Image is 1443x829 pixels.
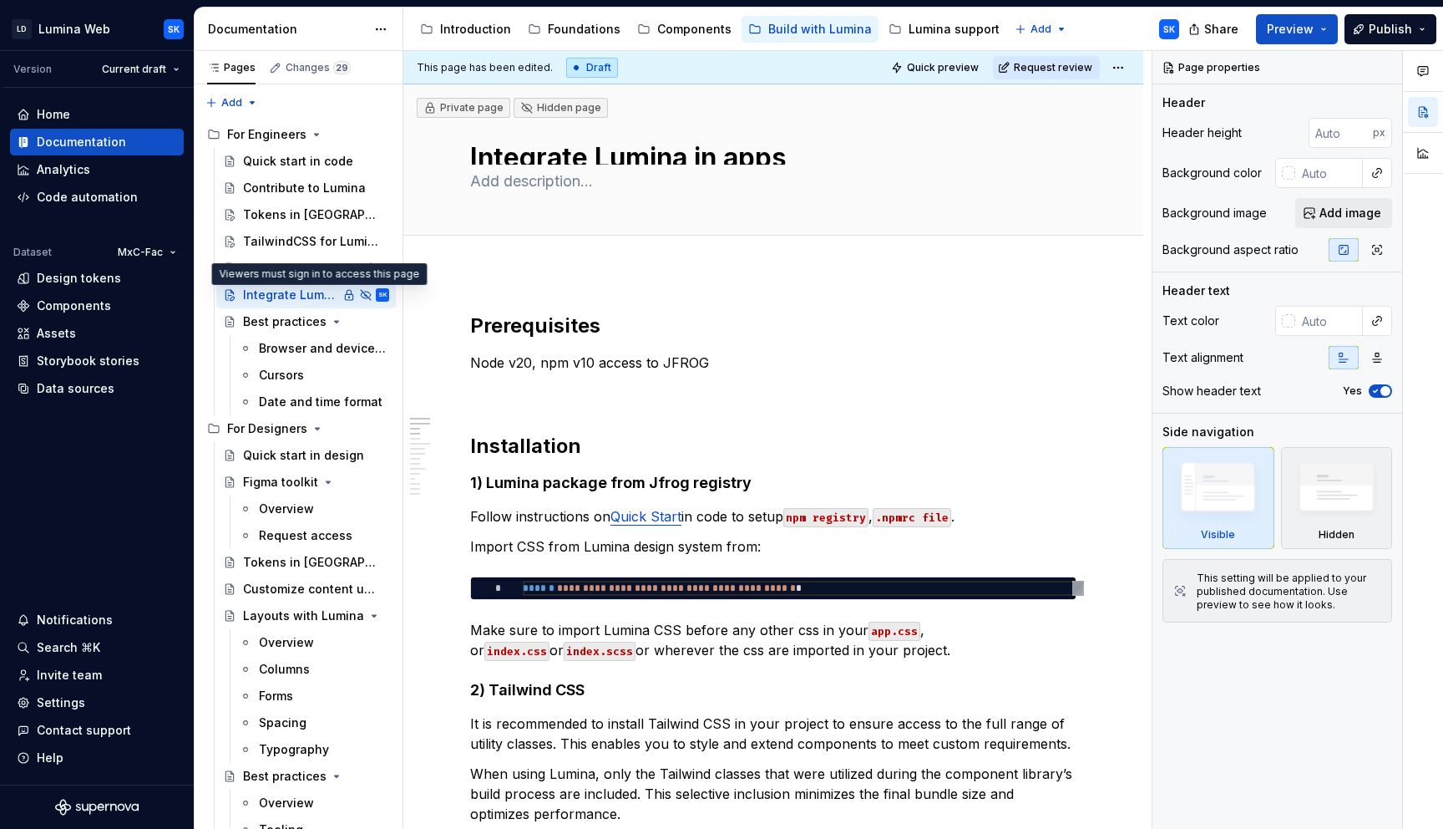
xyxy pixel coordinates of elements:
a: Layouts with Lumina [216,603,396,629]
a: Assets [10,320,184,347]
div: Background aspect ratio [1162,242,1299,258]
div: Hidden [1319,528,1354,542]
div: Draft [566,58,618,78]
div: Viewers must sign in to access this page [212,263,428,285]
a: Overview [232,790,396,816]
label: Yes [1343,384,1362,398]
div: Request access [259,527,352,544]
a: Overview [232,629,396,656]
div: SK [378,287,387,303]
div: For Engineers [227,126,306,143]
div: Forms [259,688,293,704]
div: Lumina Web [38,21,110,38]
div: Integrate Lumina in apps [243,287,337,303]
button: Quick preview [886,56,986,79]
div: Lumina support [909,21,1000,38]
div: Layouts with Lumina [243,260,364,277]
a: Customize content using slot [216,576,396,603]
a: Columns [232,656,396,683]
a: Contribute to Lumina [216,175,396,201]
a: Cursors [232,362,396,389]
a: Best practices [216,763,396,790]
div: Background image [1162,205,1267,221]
div: Layouts with Lumina [243,608,364,624]
a: Spacing [232,709,396,736]
span: Share [1204,21,1238,38]
div: Hidden page [520,101,601,114]
button: Publish [1344,14,1436,44]
a: Storybook stories [10,348,184,374]
div: Storybook stories [37,353,139,369]
code: index.css [484,642,549,661]
div: Data sources [37,380,114,397]
a: Components [630,16,738,43]
p: When using Lumina, only the Tailwind classes that were utilized during the component library’s bu... [470,764,1076,824]
div: Analytics [37,161,90,178]
a: Overview [232,496,396,522]
code: app.css [868,622,920,641]
input: Auto [1295,158,1363,188]
div: Documentation [208,21,366,38]
div: Foundations [548,21,620,38]
div: For Designers [200,415,396,442]
button: Search ⌘K [10,634,184,661]
button: MxC-Fac [110,241,184,264]
div: Background color [1162,165,1262,181]
div: Overview [259,634,314,651]
div: Assets [37,325,76,342]
div: Settings [37,694,85,711]
p: Import CSS from Lumina design system from: [470,537,1076,557]
span: Add [221,96,242,109]
button: Current draft [94,58,187,81]
div: Overview [259,501,314,517]
button: LDLumina WebSK [3,11,190,47]
div: Quick start in design [243,447,364,464]
input: Auto [1309,118,1373,148]
div: Columns [259,661,310,678]
div: TailwindCSS for Lumina [243,233,381,250]
div: LD [12,19,32,39]
div: Dataset [13,246,52,259]
div: Contribute to Lumina [243,180,366,196]
h4: 1) Lumina package from Jfrog registry [470,473,1076,493]
a: Forms [232,683,396,709]
input: Auto [1295,306,1363,336]
div: Best practices [243,768,327,785]
span: This page has been edited. [417,61,553,74]
div: Help [37,750,63,766]
button: Add [1010,18,1072,41]
div: Version [13,63,52,76]
span: 29 [333,61,351,74]
p: It is recommended to install Tailwind CSS in your project to ensure access to the full range of u... [470,714,1076,754]
a: Settings [10,689,184,716]
div: Search ⌘K [37,639,100,656]
div: Cursors [259,367,304,384]
span: Quick preview [907,61,979,74]
div: Customize content using slot [243,581,381,598]
div: For Designers [227,420,307,437]
a: Home [10,101,184,128]
code: npm registry [783,508,868,527]
div: Best practices [243,313,327,330]
div: Invite team [37,667,102,684]
div: Text alignment [1162,349,1243,366]
div: SK [1163,23,1175,36]
a: Data sources [10,375,184,402]
a: Design tokens [10,265,184,292]
div: Design tokens [37,270,121,287]
a: Documentation [10,129,184,155]
code: index.scss [564,642,635,661]
a: Quick start in code [216,148,396,175]
div: Components [37,298,111,314]
button: Preview [1256,14,1338,44]
span: Add [1030,23,1051,36]
a: Quick start in design [216,442,396,469]
a: Tokens in [GEOGRAPHIC_DATA] [216,549,396,576]
div: Code automation [37,189,138,206]
span: MxC-Fac [118,246,163,259]
button: Share [1180,14,1249,44]
div: Side navigation [1162,424,1254,440]
a: Foundations [521,16,627,43]
div: Build with Lumina [768,21,872,38]
span: Preview [1267,21,1314,38]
